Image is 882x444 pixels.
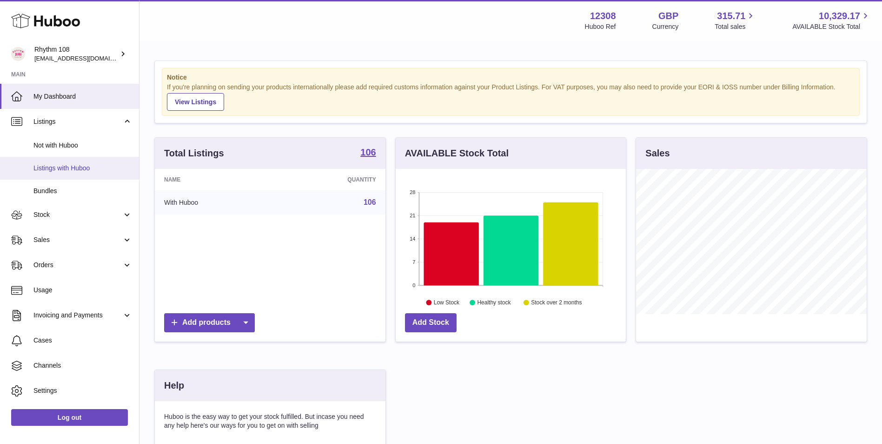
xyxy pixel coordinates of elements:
[167,73,855,82] strong: Notice
[155,169,276,190] th: Name
[33,261,122,269] span: Orders
[819,10,860,22] span: 10,329.17
[11,409,128,426] a: Log out
[33,235,122,244] span: Sales
[33,92,132,101] span: My Dashboard
[412,259,415,265] text: 7
[658,10,678,22] strong: GBP
[410,189,415,195] text: 28
[33,210,122,219] span: Stock
[405,147,509,160] h3: AVAILABLE Stock Total
[410,213,415,218] text: 21
[715,22,756,31] span: Total sales
[652,22,679,31] div: Currency
[410,236,415,242] text: 14
[412,283,415,288] text: 0
[276,169,385,190] th: Quantity
[434,299,460,306] text: Low Stock
[531,299,582,306] text: Stock over 2 months
[405,313,457,332] a: Add Stock
[364,198,376,206] a: 106
[33,361,132,370] span: Channels
[360,148,376,157] strong: 106
[164,379,184,392] h3: Help
[34,45,118,63] div: Rhythm 108
[164,147,224,160] h3: Total Listings
[715,10,756,31] a: 315.71 Total sales
[645,147,670,160] h3: Sales
[167,83,855,111] div: If you're planning on sending your products internationally please add required customs informati...
[585,22,616,31] div: Huboo Ref
[717,10,745,22] span: 315.71
[33,117,122,126] span: Listings
[33,311,122,320] span: Invoicing and Payments
[33,187,132,195] span: Bundles
[33,286,132,295] span: Usage
[164,412,376,430] p: Huboo is the easy way to get your stock fulfilled. But incase you need any help here's our ways f...
[33,164,132,173] span: Listings with Huboo
[792,22,871,31] span: AVAILABLE Stock Total
[360,148,376,159] a: 106
[11,47,25,61] img: internalAdmin-12308@internal.huboo.com
[477,299,511,306] text: Healthy stock
[33,386,132,395] span: Settings
[33,336,132,345] span: Cases
[34,54,137,62] span: [EMAIL_ADDRESS][DOMAIN_NAME]
[164,313,255,332] a: Add products
[590,10,616,22] strong: 12308
[167,93,224,111] a: View Listings
[155,190,276,215] td: With Huboo
[792,10,871,31] a: 10,329.17 AVAILABLE Stock Total
[33,141,132,150] span: Not with Huboo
